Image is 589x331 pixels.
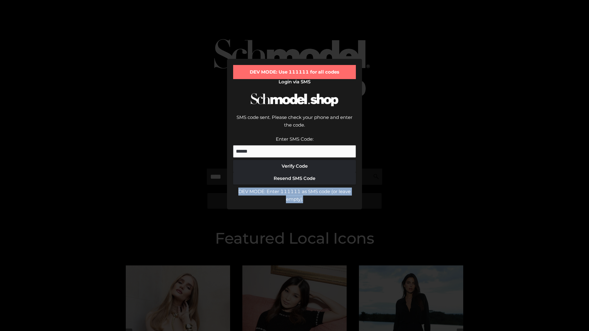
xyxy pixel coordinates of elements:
h2: Login via SMS [233,79,356,85]
button: Verify Code [233,160,356,172]
div: SMS code sent. Please check your phone and enter the code. [233,113,356,135]
label: Enter SMS Code: [276,136,314,142]
div: DEV MODE: Use 111111 for all codes [233,65,356,79]
img: Schmodel Logo [248,88,341,112]
button: Resend SMS Code [233,172,356,185]
div: DEV MODE: Enter 111111 as SMS code (or leave empty). [233,188,356,203]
